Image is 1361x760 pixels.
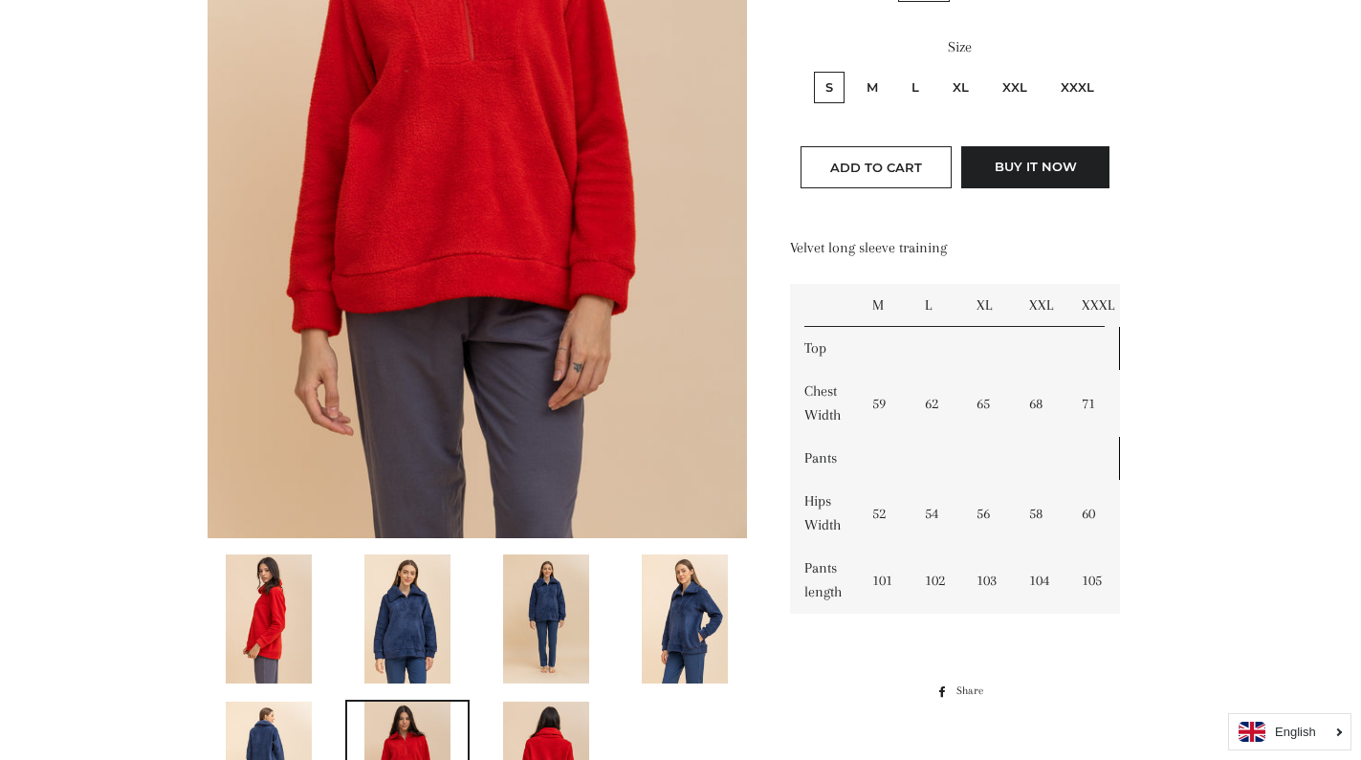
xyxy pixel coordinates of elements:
[911,480,963,547] td: 54
[1015,370,1067,437] td: 68
[962,284,1015,327] td: XL
[801,146,952,188] button: Add to Cart
[858,547,911,614] td: 101
[858,370,911,437] td: 59
[790,547,858,614] td: Pants length
[226,554,312,684] img: Load image into Gallery viewer, Salma Velvet Training
[962,547,1015,614] td: 103
[790,236,1130,260] p: Velvet long sleeve training
[1067,370,1120,437] td: 71
[364,554,450,684] img: Load image into Gallery viewer, Salma Velvet Training
[790,35,1130,59] label: Size
[858,284,911,327] td: M
[941,72,980,103] label: XL
[961,146,1109,188] button: Buy it now
[911,547,963,614] td: 102
[790,327,858,370] td: Top
[962,480,1015,547] td: 56
[962,370,1015,437] td: 65
[1015,547,1067,614] td: 104
[1275,726,1316,738] i: English
[642,554,728,684] img: Load image into Gallery viewer, Salma Velvet Training
[855,72,889,103] label: M
[858,480,911,547] td: 52
[790,437,858,480] td: Pants
[911,284,963,327] td: L
[790,370,858,437] td: Chest Width
[911,370,963,437] td: 62
[1067,284,1120,327] td: XXXL
[790,480,858,547] td: Hips Width
[1015,284,1067,327] td: XXL
[1067,547,1120,614] td: 105
[1067,480,1120,547] td: 60
[814,72,845,103] label: S
[1015,480,1067,547] td: 58
[991,72,1039,103] label: XXL
[900,72,931,103] label: L
[1239,722,1341,742] a: English
[1049,72,1106,103] label: XXXL
[956,681,993,702] span: Share
[503,554,589,684] img: Load image into Gallery viewer, Salma Velvet Training
[830,160,922,175] span: Add to Cart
